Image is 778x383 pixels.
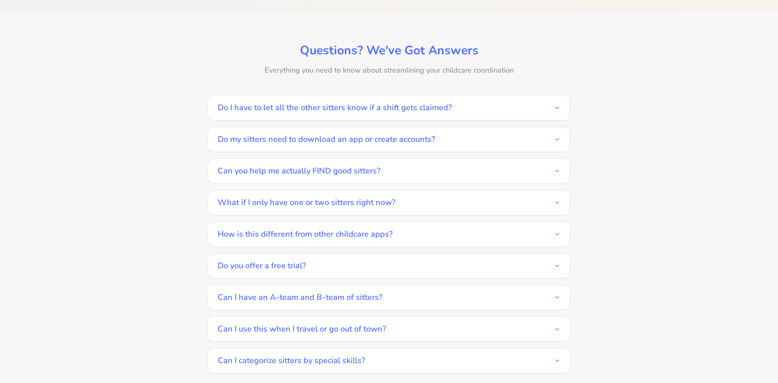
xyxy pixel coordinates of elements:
button: Can you help me actually FIND good sitters? [218,159,560,183]
button: Can I categorize sitters by special skills? [218,349,560,373]
button: How is this different from other childcare apps? [218,222,560,246]
button: Do you offer a free trial? [218,254,560,278]
button: What if I only have one or two sitters right now? [218,190,560,215]
button: Do I have to let all the other sitters know if a shift gets claimed? [218,96,560,120]
button: Can I use this when I travel or go out of town? [218,317,560,341]
h2: Questions? We've Got Answers [112,43,666,58]
p: Everything you need to know about streamlining your childcare coordination [112,64,666,76]
button: Do my sitters need to download an app or create accounts? [218,127,560,152]
button: Can I have an A-team and B-team of sitters? [218,285,560,310]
